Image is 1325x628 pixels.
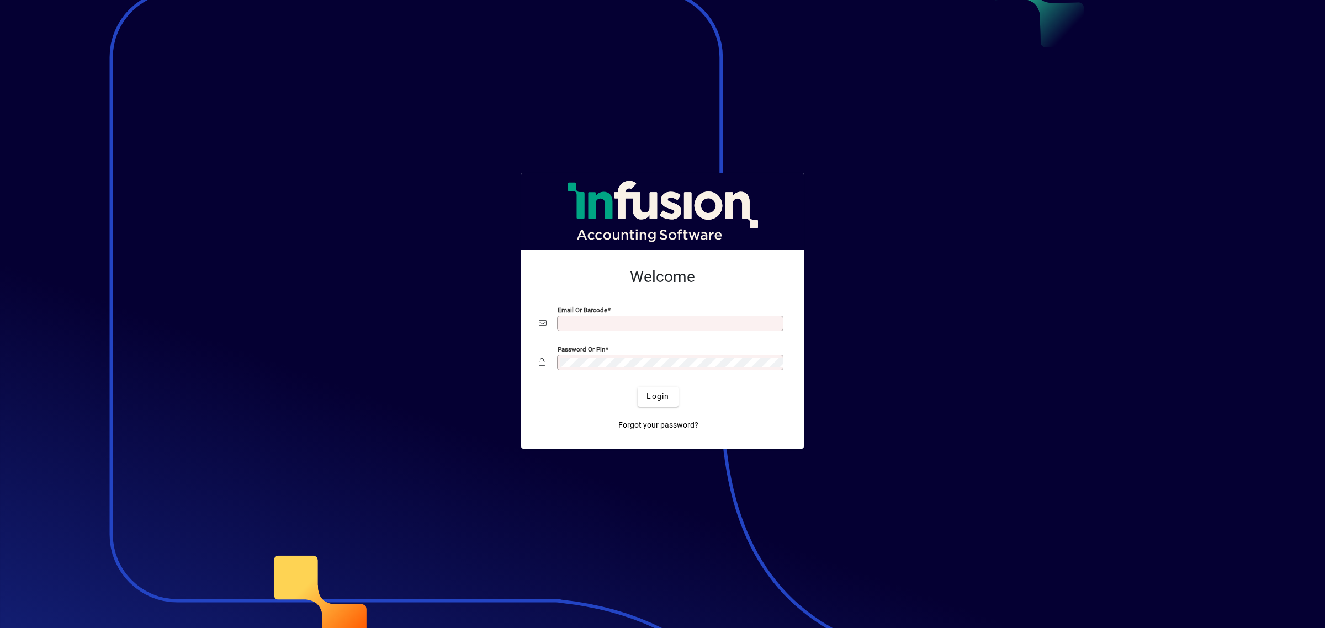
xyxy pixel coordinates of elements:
h2: Welcome [539,268,786,286]
span: Forgot your password? [618,419,698,431]
mat-label: Password or Pin [558,345,605,353]
mat-label: Email or Barcode [558,306,607,313]
a: Forgot your password? [614,416,703,435]
span: Login [646,391,669,402]
button: Login [638,387,678,407]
